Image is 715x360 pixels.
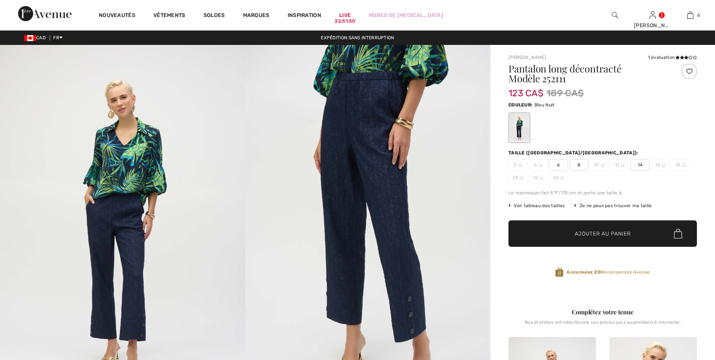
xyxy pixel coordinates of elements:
[508,202,565,209] span: Voir tableau des tailles
[335,18,355,25] div: 22:51:50
[339,11,351,19] a: Live22:51:50
[204,12,225,20] a: Soldes
[612,11,618,20] img: recherche
[508,102,533,108] span: Couleur:
[510,114,529,142] div: Bleu Nuit
[682,163,686,167] img: ring-m.svg
[534,102,555,108] span: Bleu Nuit
[508,308,697,317] div: Complétez votre tenue
[621,163,625,167] img: ring-m.svg
[24,35,36,41] img: Canadian Dollar
[566,269,650,275] span: Récompenses Avenue
[674,229,682,238] img: Bag.svg
[651,159,670,171] span: 16
[590,159,609,171] span: 10
[369,11,443,19] a: Robes de [MEDICAL_DATA]
[671,159,690,171] span: 18
[24,35,49,40] span: CAD
[631,159,649,171] span: 14
[53,35,63,40] span: FR
[549,159,568,171] span: 6
[549,172,568,183] span: 24
[508,55,546,60] a: [PERSON_NAME]
[508,320,697,331] div: Nos stylistes ont sélectionné ces pièces qui s'assemblent à merveille.
[520,176,524,180] img: ring-m.svg
[529,159,548,171] span: 4
[508,64,666,83] h1: Pantalon long décontracté Modèle 252111
[697,12,700,18] span: 6
[539,163,542,167] img: ring-m.svg
[649,11,656,20] img: Mes infos
[649,11,656,18] a: Se connecter
[99,12,135,20] a: Nouveautés
[555,267,563,277] img: Récompenses Avenue
[508,172,527,183] span: 20
[288,12,321,20] span: Inspiration
[243,12,269,20] a: Marques
[601,163,605,167] img: ring-m.svg
[570,159,588,171] span: 8
[661,163,665,167] img: ring-m.svg
[529,172,548,183] span: 22
[547,86,583,100] span: 189 CA$
[648,54,697,61] div: 1 évaluation
[560,176,564,180] img: ring-m.svg
[672,11,709,20] a: 6
[18,6,72,21] img: 1ère Avenue
[508,159,527,171] span: 2
[508,220,697,247] button: Ajouter au panier
[687,11,694,20] img: Mon panier
[508,80,544,98] span: 123 CA$
[610,159,629,171] span: 12
[634,22,671,29] div: [PERSON_NAME]
[575,230,631,238] span: Ajouter au panier
[540,176,544,180] img: ring-m.svg
[518,163,522,167] img: ring-m.svg
[566,269,600,275] strong: Accumulez 20
[153,12,185,20] a: Vêtements
[508,149,640,156] div: Taille ([GEOGRAPHIC_DATA]/[GEOGRAPHIC_DATA]):
[508,189,697,196] div: Le mannequin fait 5'9"/175 cm et porte une taille 6.
[574,202,652,209] div: Je ne peux pas trouver ma taille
